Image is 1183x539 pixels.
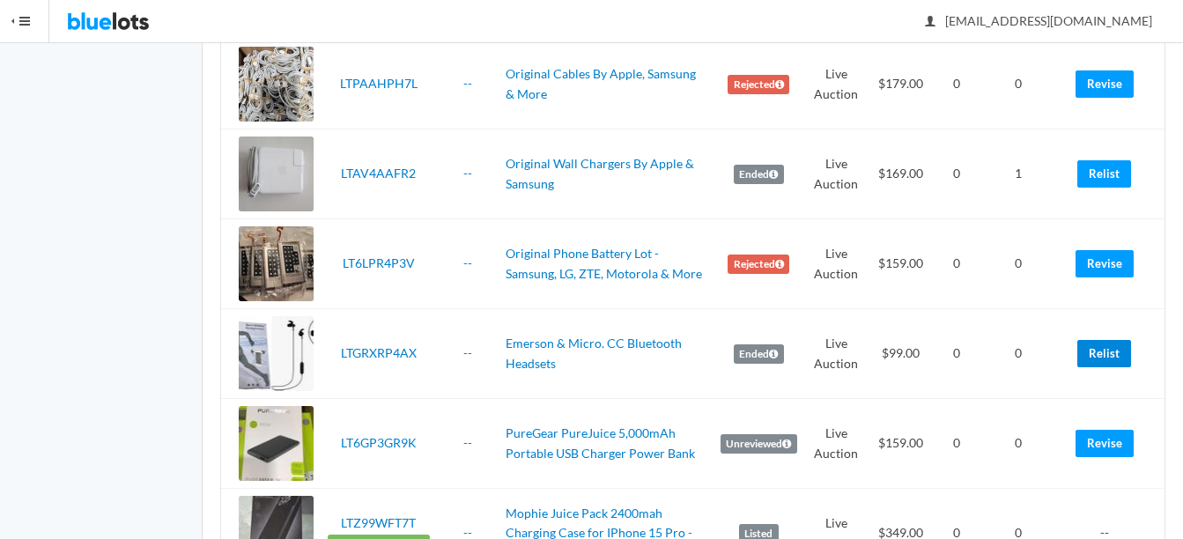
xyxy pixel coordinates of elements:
[980,40,1055,129] td: 0
[506,156,694,191] a: Original Wall Chargers By Apple & Samsung
[734,344,784,364] label: Ended
[980,309,1055,399] td: 0
[804,129,869,219] td: Live Auction
[804,399,869,489] td: Live Auction
[463,166,472,181] a: --
[933,399,980,489] td: 0
[804,219,869,309] td: Live Auction
[506,246,702,281] a: Original Phone Battery Lot - Samsung, LG, ZTE, Motorola & More
[463,76,472,91] a: --
[921,14,939,31] ion-icon: person
[506,425,695,461] a: PureGear PureJuice 5,000mAh Portable USB Charger Power Bank
[869,129,933,219] td: $169.00
[804,309,869,399] td: Live Auction
[933,40,980,129] td: 0
[980,399,1055,489] td: 0
[926,13,1152,28] span: [EMAIL_ADDRESS][DOMAIN_NAME]
[463,345,472,360] a: --
[1077,160,1131,188] a: Relist
[804,40,869,129] td: Live Auction
[1076,70,1134,98] a: Revise
[933,129,980,219] td: 0
[1076,430,1134,457] a: Revise
[980,219,1055,309] td: 0
[341,166,416,181] a: LTAV4AAFR2
[1077,340,1131,367] a: Relist
[506,336,682,371] a: Emerson & Micro. CC Bluetooth Headsets
[734,165,784,184] label: Ended
[869,40,933,129] td: $179.00
[341,435,417,450] a: LT6GP3GR9K
[1076,250,1134,277] a: Revise
[869,399,933,489] td: $159.00
[933,309,980,399] td: 0
[340,76,418,91] a: LTPAAHPH7L
[728,255,789,274] label: Rejected
[721,434,797,454] label: Unreviewed
[506,66,696,101] a: Original Cables By Apple, Samsung & More
[463,255,472,270] a: --
[341,515,416,530] a: LTZ99WFT7T
[463,435,472,450] a: --
[341,345,417,360] a: LTGRXRP4AX
[980,129,1055,219] td: 1
[728,75,789,94] label: Rejected
[933,219,980,309] td: 0
[869,309,933,399] td: $99.00
[869,219,933,309] td: $159.00
[343,255,415,270] a: LT6LPR4P3V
